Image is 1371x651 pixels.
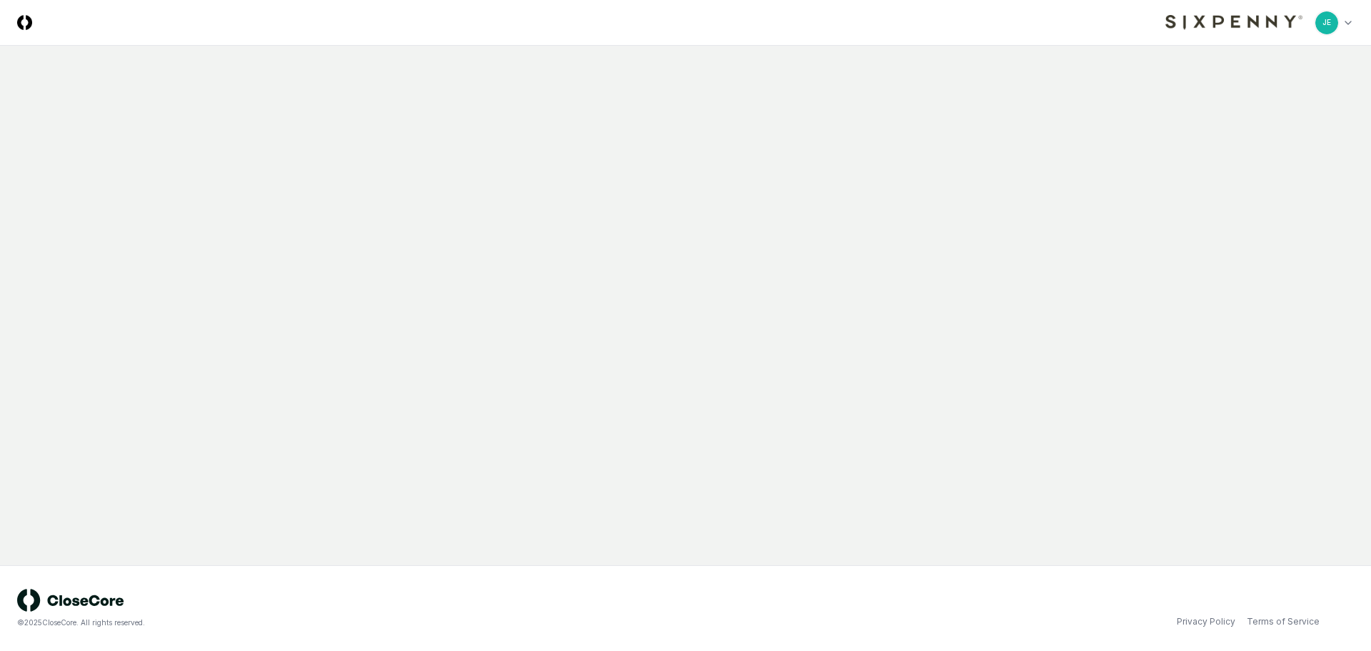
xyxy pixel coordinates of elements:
img: logo [17,589,124,612]
a: Privacy Policy [1177,615,1235,628]
img: Sixpenny logo [1165,15,1302,30]
button: JE [1314,10,1340,36]
a: Terms of Service [1247,615,1320,628]
div: © 2025 CloseCore. All rights reserved. [17,617,685,628]
img: Logo [17,15,32,30]
span: JE [1322,17,1331,28]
